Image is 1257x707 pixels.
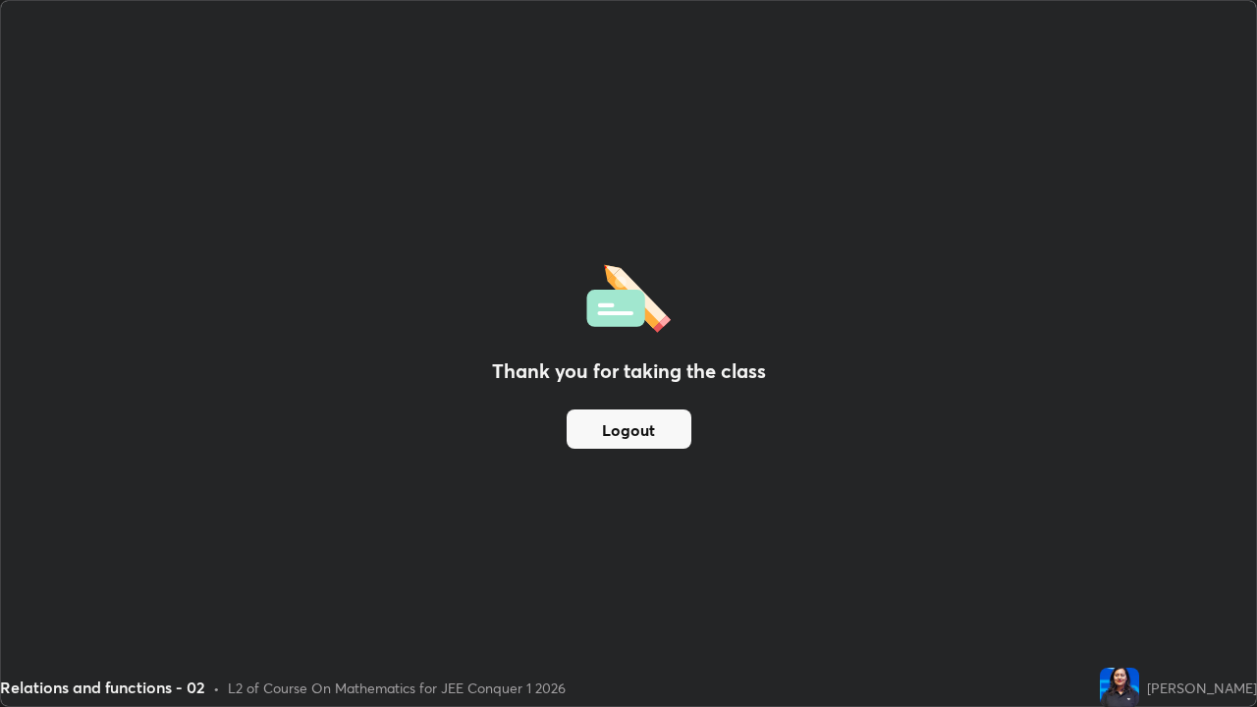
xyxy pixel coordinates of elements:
h2: Thank you for taking the class [492,356,766,386]
div: [PERSON_NAME] [1147,678,1257,698]
img: 4b638fcb64b94195b819c4963410e12e.jpg [1100,668,1139,707]
img: offlineFeedback.1438e8b3.svg [586,258,671,333]
button: Logout [567,409,691,449]
div: L2 of Course On Mathematics for JEE Conquer 1 2026 [228,678,566,698]
div: • [213,678,220,698]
